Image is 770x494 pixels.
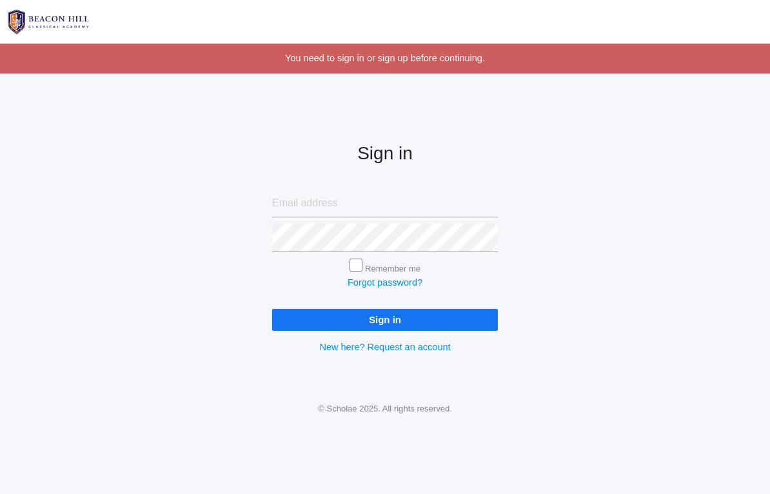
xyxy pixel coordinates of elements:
a: New here? Request an account [319,342,450,352]
a: Forgot password? [348,277,422,288]
label: Remember me [365,264,420,273]
input: Email address [272,190,498,218]
h2: Sign in [272,144,498,164]
input: Sign in [272,309,498,330]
